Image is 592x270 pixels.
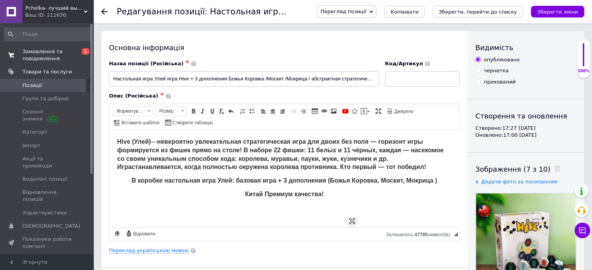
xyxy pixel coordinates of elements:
div: Основна інформація [109,43,460,52]
span: Копіювати [390,9,418,15]
a: Підкреслений (Ctrl+U) [208,107,216,115]
span: Форматування [113,107,145,115]
span: Вставити шаблон [120,120,160,126]
a: Форматування [112,106,153,116]
a: Жирний (Ctrl+B) [189,107,198,115]
a: Джерело [386,107,415,115]
span: Додати фото за посиланням [481,179,557,185]
a: Вставити/видалити нумерований список [238,107,247,115]
div: Створення та оновлення [475,111,576,121]
span: Показники роботи компанії [23,236,72,250]
span: Джерело [393,108,414,115]
span: Потягніть для зміни розмірів [454,232,458,236]
a: Курсив (Ctrl+I) [199,107,207,115]
span: Відновити [132,231,155,237]
i: Зберегти зміни [537,9,578,15]
button: Зберегти зміни [531,6,584,17]
i: Зберегти, перейти до списку [439,9,517,15]
button: Копіювати [384,6,425,17]
span: Створити таблицю [171,120,213,126]
span: Групи та добірки [23,95,69,102]
a: Відновити [125,229,156,238]
span: Замовлення та повідомлення [23,48,72,62]
div: 100% [577,68,590,74]
span: Категорії [23,129,47,136]
span: Назва позиції (Російська) [109,61,184,66]
a: Додати відео з YouTube [341,107,350,115]
span: Опис (Російська) [109,93,158,99]
a: Розмір [155,106,186,116]
a: По центру [269,107,277,115]
a: Повернути (Ctrl+Z) [227,107,235,115]
span: Pchelka- лучший выбор [25,5,84,12]
a: По правому краю [278,107,286,115]
span: Товари та послуги [23,68,72,75]
span: [DEMOGRAPHIC_DATA] [23,223,80,230]
a: По лівому краю [259,107,268,115]
a: Вставити повідомлення [360,107,371,115]
span: Розмір [155,107,179,115]
input: Пошук [4,27,92,41]
input: Наприклад, H&M жіноча сукня зелена 38 розмір вечірня максі з блискітками [109,71,379,87]
span: 1 [82,48,90,55]
span: ✱ [186,59,189,64]
a: Зробити резервну копію зараз [113,229,121,238]
a: Максимізувати [374,107,383,115]
div: Кiлькiсть символiв [386,230,454,237]
iframe: Редактор, 91930477-3B1F-4074-A4C0-AB50E27125DB [109,130,459,227]
span: Позиції [23,82,42,89]
a: Видалити форматування [217,107,226,115]
span: Характеристики [23,209,67,216]
a: Переклад українською мовою [109,247,189,254]
a: Вставити/Редагувати посилання (Ctrl+L) [320,107,328,115]
div: опубліковано [484,56,520,63]
div: прихований [484,78,516,85]
span: 47785 [415,232,427,237]
a: Зображення [329,107,338,115]
span: Видалені позиції [23,176,67,183]
div: чернетка [484,67,509,74]
a: Вставити/видалити маркований список [248,107,256,115]
span: Код/Артикул [385,61,423,66]
span: Перегляд позиції [320,9,366,14]
div: Повернутися назад [101,9,107,15]
div: Ваш ID: 211630 [25,12,93,19]
div: Оновлено: 17:00 [DATE] [475,132,576,139]
span: Відновлення позицій [23,189,72,203]
div: Видимість [475,43,576,52]
button: Чат з покупцем [574,223,590,238]
a: Збільшити відступ [299,107,307,115]
a: Створити таблицю [164,118,214,127]
span: Сезонні знижки [23,108,72,122]
div: 100% Якість заповнення [577,39,590,78]
a: Таблиця [311,107,319,115]
button: Зберегти, перейти до списку [432,6,523,17]
span: ✱ [160,92,164,97]
div: Створено: 17:27 [DATE] [475,125,576,132]
span: Акції та промокоди [23,155,72,169]
a: Зменшити відступ [290,107,298,115]
a: Вставити шаблон [113,118,161,127]
a: Вставити іконку [350,107,359,115]
span: Імпорт [23,142,40,149]
div: Зображення (7 з 10) [475,164,576,174]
